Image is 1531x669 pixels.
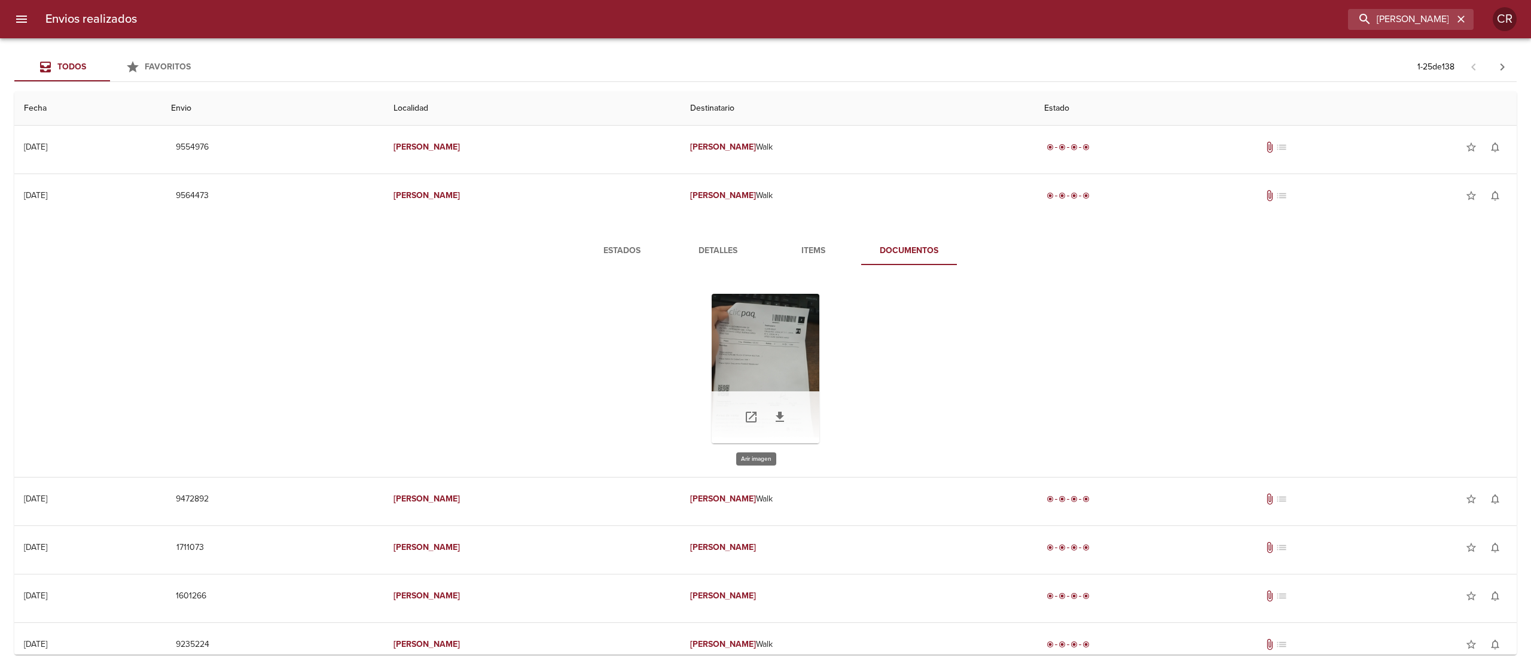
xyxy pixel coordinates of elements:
span: radio_button_checked [1071,641,1078,648]
span: Tiene documentos adjuntos [1264,542,1276,554]
em: [PERSON_NAME] [394,494,460,504]
span: 9564473 [176,188,209,203]
span: Tiene documentos adjuntos [1264,493,1276,505]
div: [DATE] [24,190,47,200]
span: radio_button_checked [1082,641,1090,648]
div: Entregado [1044,638,1092,650]
span: notifications_none [1489,493,1501,505]
td: Walk [681,126,1035,169]
em: [PERSON_NAME] [690,494,757,504]
button: menu [7,5,36,34]
span: radio_button_checked [1082,192,1090,199]
div: Entregado [1044,493,1092,505]
span: radio_button_checked [1071,495,1078,503]
span: notifications_none [1489,190,1501,202]
span: radio_button_checked [1082,544,1090,551]
div: Entregado [1044,141,1092,153]
div: [DATE] [24,591,47,601]
span: radio_button_checked [1059,144,1066,151]
h6: Envios realizados [45,10,137,29]
button: Activar notificaciones [1483,184,1507,208]
button: 9235224 [171,634,214,656]
div: [DATE] [24,142,47,152]
span: Estados [581,244,663,259]
em: [PERSON_NAME] [690,142,757,152]
button: Activar notificaciones [1483,536,1507,559]
span: radio_button_checked [1082,592,1090,600]
span: Todos [57,62,86,72]
span: notifications_none [1489,542,1501,554]
span: Items [773,244,854,259]
span: 1711073 [176,540,205,555]
span: 9472892 [176,492,209,507]
span: radio_button_checked [1059,192,1066,199]
div: [DATE] [24,542,47,552]
div: [DATE] [24,494,47,504]
button: Agregar a favoritos [1459,536,1483,559]
span: No tiene pedido asociado [1276,190,1288,202]
span: 1601266 [176,589,206,604]
p: 1 - 25 de 138 [1417,61,1454,73]
span: radio_button_checked [1059,641,1066,648]
span: notifications_none [1489,638,1501,650]
span: star_border [1465,493,1477,505]
span: radio_button_checked [1071,544,1078,551]
span: radio_button_checked [1082,495,1090,503]
a: Abrir [737,403,765,431]
button: 9554976 [171,136,214,159]
th: Localidad [384,92,681,126]
button: Agregar a favoritos [1459,135,1483,159]
div: Tabs detalle de guia [574,236,957,265]
em: [PERSON_NAME] [394,142,460,152]
span: radio_button_checked [1059,544,1066,551]
span: Tiene documentos adjuntos [1264,638,1276,650]
button: Activar notificaciones [1483,584,1507,608]
span: radio_button_checked [1047,592,1054,600]
em: [PERSON_NAME] [690,542,757,552]
span: No tiene pedido asociado [1276,493,1288,505]
span: star_border [1465,190,1477,202]
button: Agregar a favoritos [1459,184,1483,208]
button: 9472892 [171,488,214,510]
span: notifications_none [1489,590,1501,602]
button: 9564473 [171,185,214,207]
span: radio_button_checked [1047,544,1054,551]
button: 1601266 [171,585,211,607]
input: buscar [1348,9,1453,30]
div: Tabs Envios [14,53,206,81]
span: radio_button_checked [1047,192,1054,199]
span: radio_button_checked [1059,495,1066,503]
span: radio_button_checked [1047,144,1054,151]
span: star_border [1465,542,1477,554]
span: 9235224 [176,637,209,652]
span: No tiene pedido asociado [1276,638,1288,650]
em: [PERSON_NAME] [394,542,460,552]
th: Estado [1035,92,1517,126]
span: Pagina anterior [1459,60,1488,72]
span: Detalles [677,244,758,259]
em: [PERSON_NAME] [690,591,757,601]
button: 1711073 [171,537,209,559]
td: Walk [681,478,1035,521]
span: Pagina siguiente [1488,53,1517,81]
span: Documentos [868,244,950,259]
button: Activar notificaciones [1483,487,1507,511]
td: Walk [681,174,1035,217]
span: radio_button_checked [1071,192,1078,199]
td: Walk [681,623,1035,666]
th: Envio [161,92,383,126]
span: No tiene pedido asociado [1276,542,1288,554]
span: Tiene documentos adjuntos [1264,141,1276,153]
div: Entregado [1044,190,1092,202]
span: Tiene documentos adjuntos [1264,590,1276,602]
span: radio_button_checked [1071,592,1078,600]
span: star_border [1465,141,1477,153]
span: notifications_none [1489,141,1501,153]
em: [PERSON_NAME] [690,190,757,200]
th: Fecha [14,92,161,126]
span: radio_button_checked [1071,144,1078,151]
button: Activar notificaciones [1483,632,1507,656]
span: radio_button_checked [1047,495,1054,503]
span: Tiene documentos adjuntos [1264,190,1276,202]
button: Agregar a favoritos [1459,487,1483,511]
